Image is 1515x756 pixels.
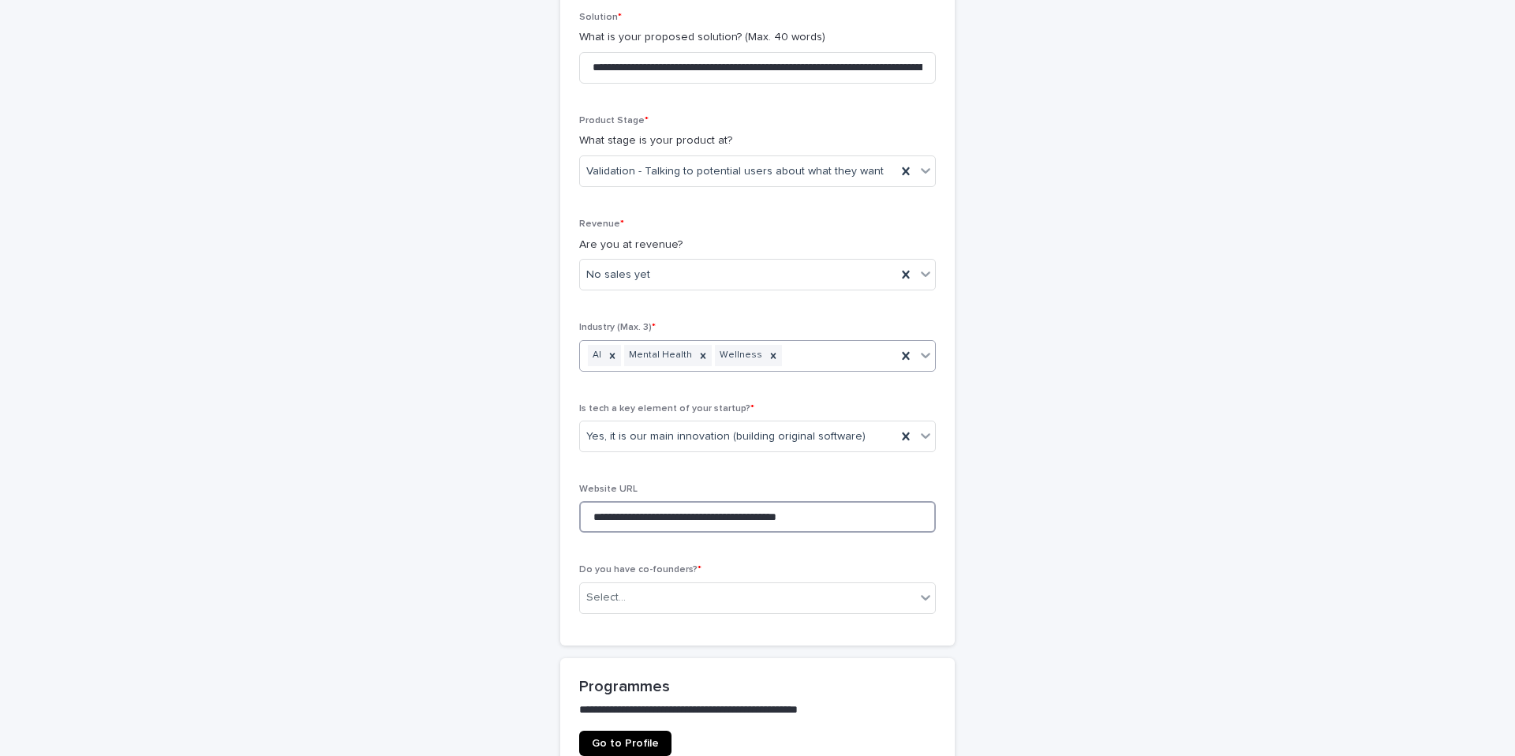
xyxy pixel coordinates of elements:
span: Website URL [579,485,638,494]
span: Product Stage [579,116,649,125]
div: Mental Health [624,345,694,366]
p: What stage is your product at? [579,133,936,149]
span: Is tech a key element of your startup? [579,404,754,414]
a: Go to Profile [579,731,671,756]
span: Yes, it is our main innovation (building original software) [586,429,866,445]
span: Go to Profile [592,738,659,749]
div: Wellness [715,345,765,366]
span: Validation - Talking to potential users about what they want [586,163,884,180]
span: Do you have co-founders? [579,565,701,574]
div: AI [588,345,604,366]
h2: Programmes [579,677,936,696]
p: What is your proposed solution? (Max. 40 words) [579,29,936,46]
span: No sales yet [586,267,650,283]
div: Select... [586,589,626,606]
span: Industry (Max. 3) [579,323,656,332]
span: Solution [579,13,622,22]
span: Revenue [579,219,624,229]
p: Are you at revenue? [579,237,936,253]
